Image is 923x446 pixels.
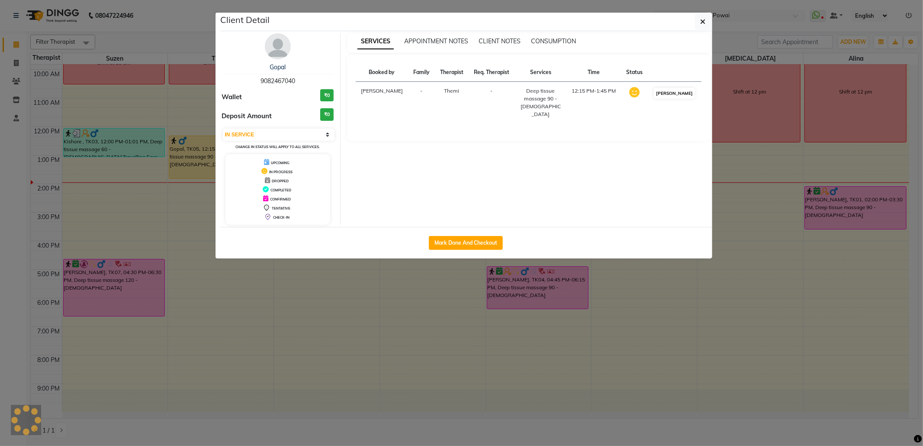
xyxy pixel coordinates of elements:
td: - [408,82,435,124]
img: avatar [265,33,291,59]
th: Time [566,63,621,82]
span: Wallet [222,92,242,102]
th: Therapist [435,63,469,82]
span: CHECK-IN [273,215,289,220]
span: CONSUMPTION [531,37,576,45]
h3: ₹0 [320,108,334,121]
td: - [469,82,515,124]
span: DROPPED [272,179,289,183]
small: Change in status will apply to all services. [235,145,320,149]
th: Req. Therapist [469,63,515,82]
span: UPCOMING [271,161,289,165]
span: COMPLETED [270,188,291,192]
h5: Client Detail [221,13,270,26]
span: APPOINTMENT NOTES [404,37,468,45]
th: Family [408,63,435,82]
div: Deep tissue massage 90 - [DEMOGRAPHIC_DATA] [520,87,561,118]
button: [PERSON_NAME] [654,88,695,99]
td: 12:15 PM-1:45 PM [566,82,621,124]
h3: ₹0 [320,89,334,102]
span: Deposit Amount [222,111,272,121]
a: Gopal [270,63,286,71]
th: Status [621,63,648,82]
button: Mark Done And Checkout [429,236,503,250]
span: TENTATIVE [272,206,290,210]
span: CONFIRMED [270,197,291,201]
th: Services [515,63,566,82]
span: CLIENT NOTES [479,37,521,45]
td: [PERSON_NAME] [356,82,408,124]
span: SERVICES [357,34,394,49]
span: 9082467040 [260,77,295,85]
th: Booked by [356,63,408,82]
span: Themi [444,87,460,94]
span: IN PROGRESS [269,170,293,174]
